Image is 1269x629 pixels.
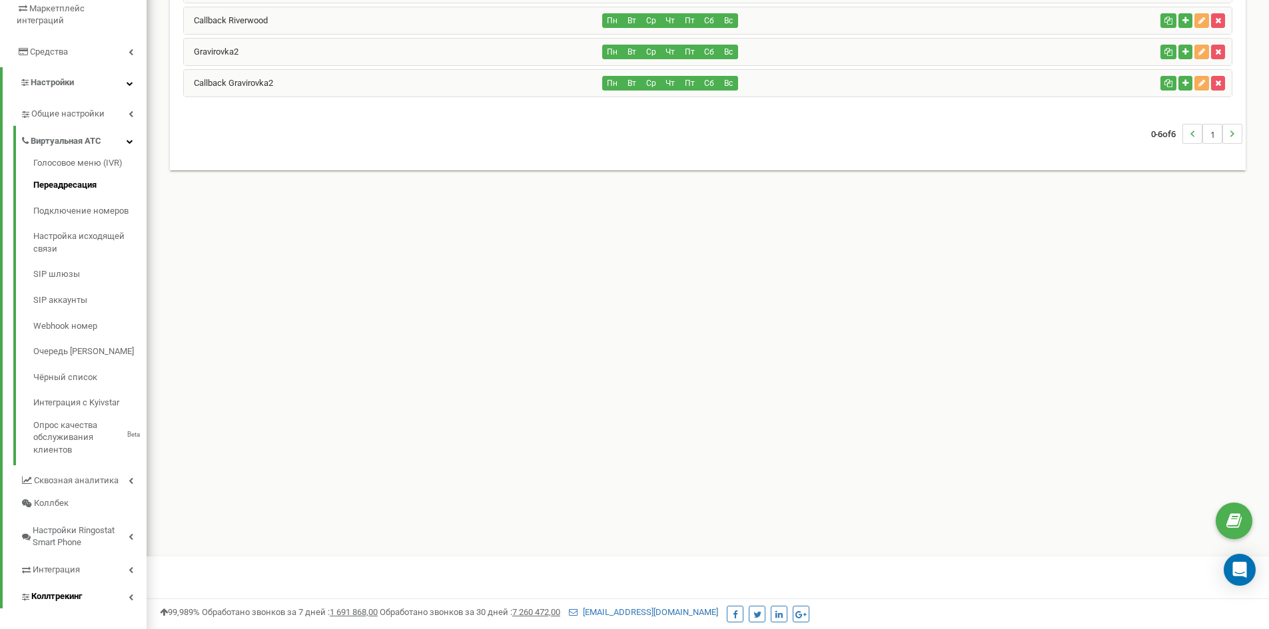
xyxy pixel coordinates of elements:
button: Пн [602,45,622,59]
a: Сквозная аналитика [20,465,147,493]
a: SIP шлюзы [33,262,147,288]
a: Общие настройки [20,99,147,126]
button: Вс [718,13,738,28]
button: Вс [718,45,738,59]
span: Средства [30,47,68,57]
button: Сб [699,13,719,28]
button: Пт [679,45,699,59]
span: of [1162,128,1171,140]
span: Общие настройки [31,108,105,120]
span: Виртуальная АТС [31,135,101,148]
a: Callback Riverwood [184,15,268,25]
button: Вс [718,76,738,91]
a: Настройка исходящей связи [33,224,147,262]
span: Коллбек [34,497,69,510]
span: Сквозная аналитика [34,475,119,487]
a: Настройки [3,67,147,99]
button: Пт [679,76,699,91]
button: Сб [699,45,719,59]
a: Чёрный список [33,365,147,391]
span: 0-6 6 [1151,124,1182,144]
a: Настройки Ringostat Smart Phone [20,515,147,554]
a: SIP аккаунты [33,288,147,314]
nav: ... [1151,110,1242,157]
button: Пт [679,13,699,28]
a: Webhook номер [33,314,147,339]
button: Пн [602,13,622,28]
a: Коллбек [20,492,147,515]
button: Чт [660,45,680,59]
a: Очередь [PERSON_NAME] [33,339,147,365]
span: Настройки Ringostat Smart Phone [33,524,129,549]
button: Вт [622,13,641,28]
button: Чт [660,13,680,28]
span: Маркетплейс интеграций [17,3,85,26]
button: Пн [602,76,622,91]
a: Gravirovka2 [184,47,238,57]
a: Опрос качества обслуживания клиентовBeta [33,416,147,457]
button: Вт [622,45,641,59]
a: Голосовое меню (IVR) [33,157,147,173]
button: Ср [641,76,661,91]
button: Чт [660,76,680,91]
div: Open Intercom Messenger [1224,554,1256,586]
button: Сб [699,76,719,91]
button: Вт [622,76,641,91]
a: Интеграция с Kyivstar [33,390,147,416]
li: 1 [1202,124,1222,144]
span: Настройки [31,77,74,87]
button: Ср [641,45,661,59]
button: Ср [641,13,661,28]
a: Переадресация [33,172,147,198]
a: Подключение номеров [33,198,147,224]
a: Виртуальная АТС [20,126,147,153]
a: Callback Gravirovka2 [184,78,273,88]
